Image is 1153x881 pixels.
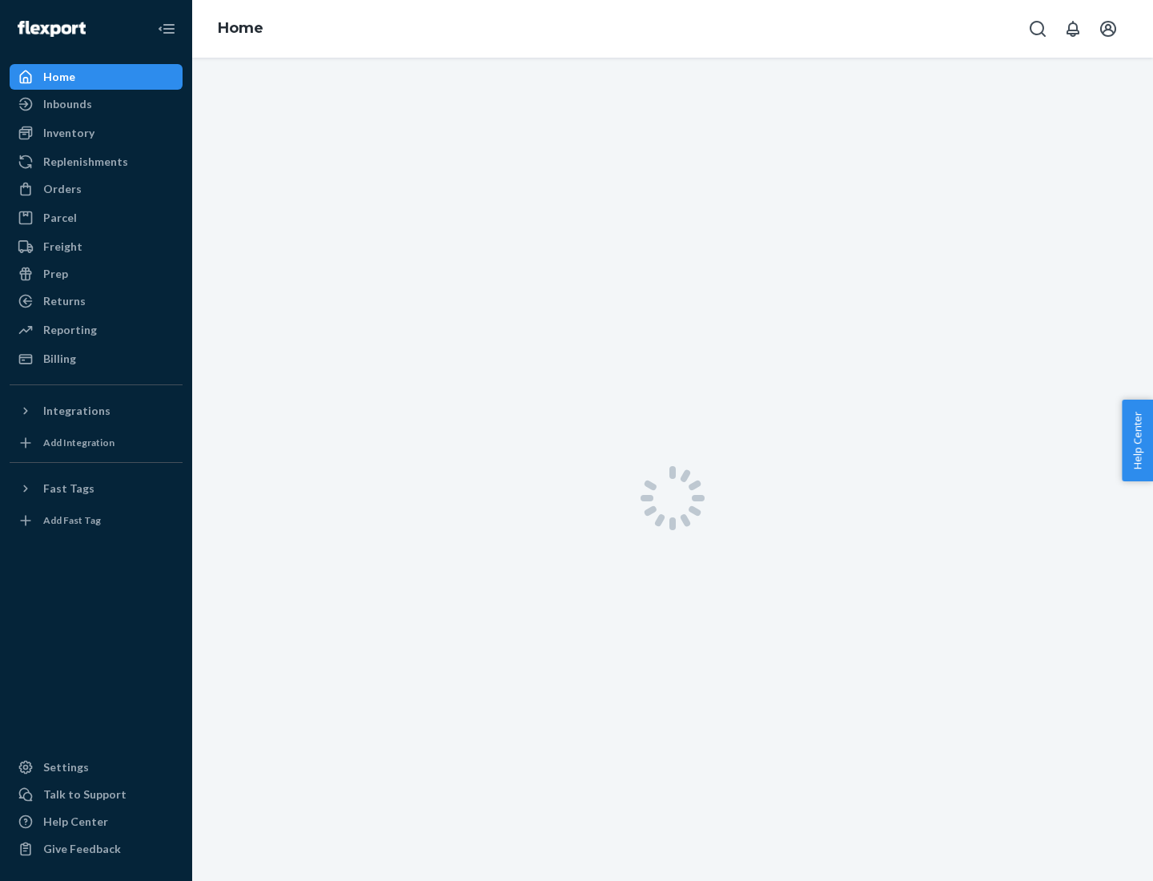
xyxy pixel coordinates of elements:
a: Help Center [10,809,183,835]
button: Give Feedback [10,836,183,862]
ol: breadcrumbs [205,6,276,52]
a: Add Integration [10,430,183,456]
div: Inbounds [43,96,92,112]
button: Open notifications [1057,13,1089,45]
div: Prep [43,266,68,282]
a: Prep [10,261,183,287]
div: Replenishments [43,154,128,170]
a: Parcel [10,205,183,231]
button: Open account menu [1092,13,1124,45]
button: Help Center [1122,400,1153,481]
div: Inventory [43,125,94,141]
div: Parcel [43,210,77,226]
button: Integrations [10,398,183,424]
div: Talk to Support [43,786,127,803]
a: Home [10,64,183,90]
button: Open Search Box [1022,13,1054,45]
div: Fast Tags [43,481,94,497]
a: Returns [10,288,183,314]
div: Integrations [43,403,110,419]
a: Billing [10,346,183,372]
div: Add Integration [43,436,114,449]
div: Reporting [43,322,97,338]
a: Orders [10,176,183,202]
a: Reporting [10,317,183,343]
a: Replenishments [10,149,183,175]
div: Home [43,69,75,85]
div: Settings [43,759,89,775]
div: Give Feedback [43,841,121,857]
div: Help Center [43,814,108,830]
img: Flexport logo [18,21,86,37]
a: Add Fast Tag [10,508,183,533]
button: Close Navigation [151,13,183,45]
div: Billing [43,351,76,367]
a: Freight [10,234,183,259]
div: Orders [43,181,82,197]
button: Fast Tags [10,476,183,501]
a: Talk to Support [10,782,183,807]
a: Settings [10,754,183,780]
div: Returns [43,293,86,309]
div: Add Fast Tag [43,513,101,527]
a: Home [218,19,263,37]
a: Inbounds [10,91,183,117]
a: Inventory [10,120,183,146]
div: Freight [43,239,82,255]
